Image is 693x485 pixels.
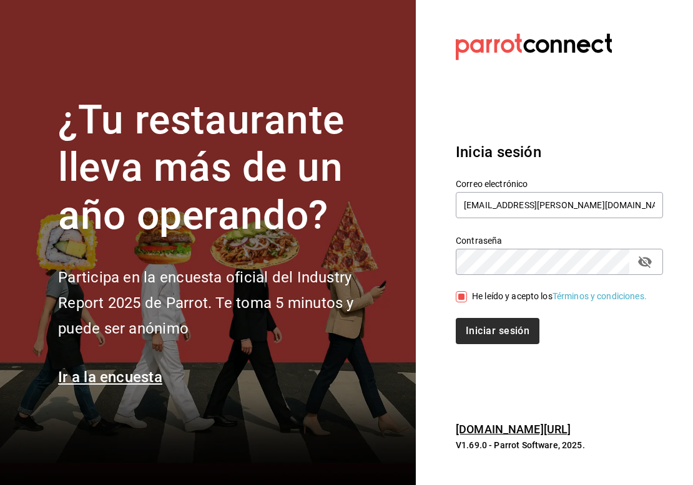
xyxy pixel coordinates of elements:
[456,423,571,436] a: [DOMAIN_NAME][URL]
[456,318,539,344] button: Iniciar sesión
[58,265,395,341] h2: Participa en la encuesta oficial del Industry Report 2025 de Parrot. Te toma 5 minutos y puede se...
[634,251,656,272] button: passwordField
[58,97,395,240] h1: ¿Tu restaurante lleva más de un año operando?
[58,368,162,386] a: Ir a la encuesta
[472,290,647,303] div: He leído y acepto los
[553,291,647,301] a: Términos y condiciones.
[456,439,663,451] p: V1.69.0 - Parrot Software, 2025.
[456,141,663,163] h3: Inicia sesión
[456,179,663,188] label: Correo electrónico
[456,236,663,244] label: Contraseña
[456,192,663,218] input: Ingresa tu correo electrónico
